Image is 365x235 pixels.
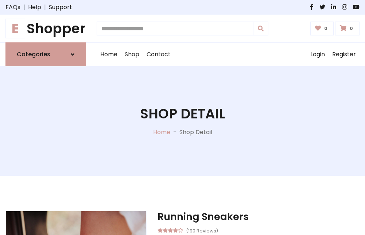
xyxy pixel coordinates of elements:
a: EShopper [5,20,86,37]
span: 0 [348,25,355,32]
a: Home [153,128,170,136]
h1: Shopper [5,20,86,37]
h1: Shop Detail [140,106,225,122]
a: FAQs [5,3,20,12]
span: | [41,3,49,12]
a: Contact [143,43,174,66]
span: E [5,19,25,38]
a: Login [307,43,329,66]
span: | [20,3,28,12]
small: (190 Reviews) [186,226,218,235]
span: 0 [322,25,329,32]
a: Categories [5,42,86,66]
a: Home [97,43,121,66]
a: Shop [121,43,143,66]
a: 0 [310,22,334,35]
h6: Categories [17,51,50,58]
a: Support [49,3,72,12]
h3: Running Sneakers [158,211,360,223]
a: 0 [335,22,360,35]
a: Register [329,43,360,66]
p: - [170,128,179,137]
a: Help [28,3,41,12]
p: Shop Detail [179,128,212,137]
